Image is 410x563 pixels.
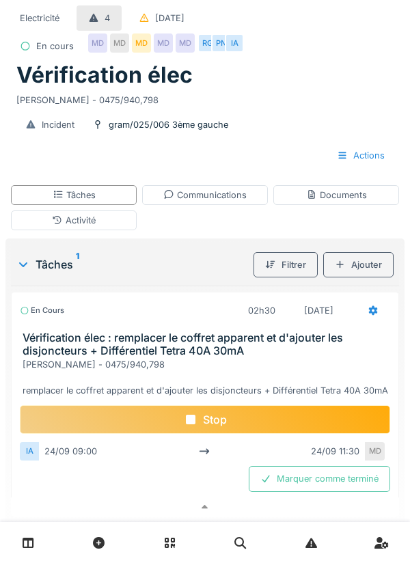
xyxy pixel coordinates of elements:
[20,405,390,434] div: Stop
[76,256,79,273] sup: 1
[225,33,244,53] div: IA
[36,40,74,53] div: En cours
[23,331,393,357] h3: Vérification élec : remplacer le coffret apparent et d'ajouter les disjoncteurs + Différentiel Te...
[176,33,195,53] div: MD
[42,118,74,131] div: Incident
[109,118,228,131] div: gram/025/006 3ème gauche
[366,442,385,461] div: MD
[155,12,184,25] div: [DATE]
[163,189,247,202] div: Communications
[16,88,394,107] div: [PERSON_NAME] - 0475/940,798
[53,189,96,202] div: Tâches
[16,256,248,273] div: Tâches
[20,12,59,25] div: Electricité
[325,143,396,168] div: Actions
[323,252,394,277] div: Ajouter
[23,358,393,398] div: [PERSON_NAME] - 0475/940,798 remplacer le coffret apparent et d'ajouter les disjoncteurs + Différ...
[88,33,107,53] div: MD
[20,442,39,461] div: IA
[197,33,217,53] div: RG
[304,304,333,317] div: [DATE]
[110,33,129,53] div: MD
[105,12,110,25] div: 4
[16,62,193,88] h1: Vérification élec
[39,442,366,461] div: 24/09 09:00 24/09 11:30
[211,33,230,53] div: PN
[52,214,96,227] div: Activité
[154,33,173,53] div: MD
[20,305,64,316] div: En cours
[306,189,367,202] div: Documents
[249,466,390,491] div: Marquer comme terminé
[132,33,151,53] div: MD
[248,304,275,317] div: 02h30
[254,252,318,277] div: Filtrer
